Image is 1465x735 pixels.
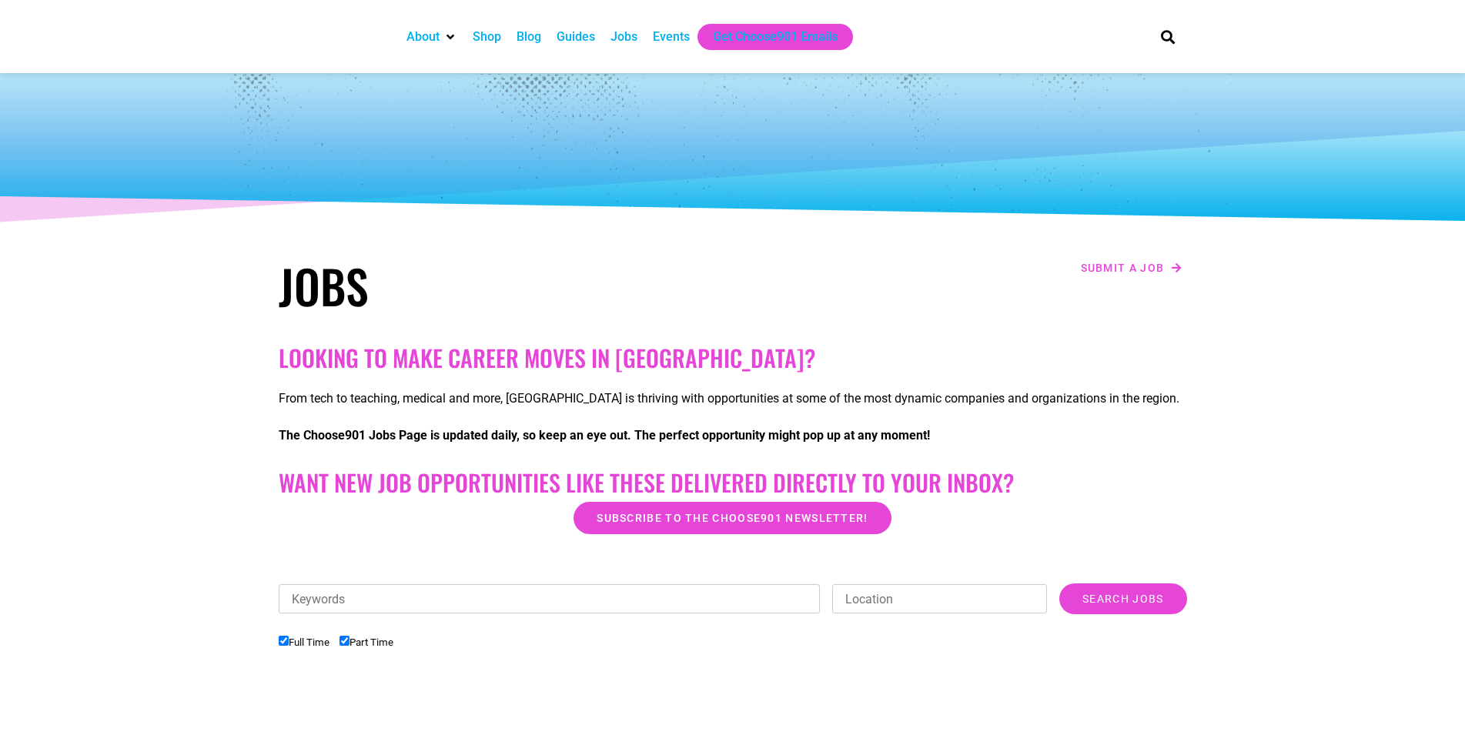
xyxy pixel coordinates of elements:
input: Search Jobs [1059,583,1186,614]
div: Search [1155,24,1180,49]
a: Submit a job [1076,258,1187,278]
strong: The Choose901 Jobs Page is updated daily, so keep an eye out. The perfect opportunity might pop u... [279,428,930,443]
a: Blog [517,28,541,46]
input: Keywords [279,584,821,613]
a: About [406,28,440,46]
p: From tech to teaching, medical and more, [GEOGRAPHIC_DATA] is thriving with opportunities at some... [279,389,1187,408]
a: Guides [557,28,595,46]
span: Submit a job [1081,262,1165,273]
a: Jobs [610,28,637,46]
h2: Want New Job Opportunities like these Delivered Directly to your Inbox? [279,469,1187,496]
input: Full Time [279,636,289,646]
h2: Looking to make career moves in [GEOGRAPHIC_DATA]? [279,344,1187,372]
h1: Jobs [279,258,725,313]
input: Part Time [339,636,350,646]
span: Subscribe to the Choose901 newsletter! [597,513,868,523]
label: Part Time [339,636,393,648]
div: About [399,24,465,50]
a: Subscribe to the Choose901 newsletter! [574,502,891,534]
input: Location [832,584,1047,613]
a: Shop [473,28,501,46]
a: Events [653,28,690,46]
label: Full Time [279,636,329,648]
nav: Main nav [399,24,1135,50]
a: Get Choose901 Emails [713,28,838,46]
